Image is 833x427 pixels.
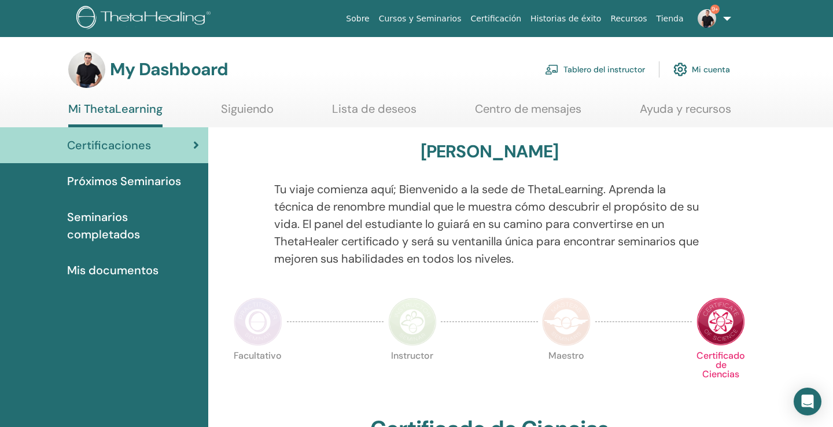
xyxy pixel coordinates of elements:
p: Tu viaje comienza aquí; Bienvenido a la sede de ThetaLearning. Aprenda la técnica de renombre mun... [274,181,705,267]
span: Seminarios completados [67,208,199,243]
a: Sobre [341,8,374,30]
p: Maestro [542,351,591,400]
p: Certificado de Ciencias [696,351,745,400]
a: Centro de mensajes [475,102,581,124]
a: Mi cuenta [673,57,730,82]
img: cog.svg [673,60,687,79]
h3: My Dashboard [110,59,228,80]
img: default.jpg [68,51,105,88]
img: Certificate of Science [696,297,745,346]
a: Tienda [652,8,688,30]
p: Facultativo [234,351,282,400]
img: Practitioner [234,297,282,346]
a: Historias de éxito [526,8,606,30]
a: Lista de deseos [332,102,417,124]
a: Mi ThetaLearning [68,102,163,127]
span: Certificaciones [67,137,151,154]
img: default.jpg [698,9,716,28]
img: logo.png [76,6,215,32]
a: Recursos [606,8,651,30]
h3: [PERSON_NAME] [421,141,559,162]
span: 9+ [710,5,720,14]
p: Instructor [388,351,437,400]
a: Siguiendo [221,102,274,124]
div: Open Intercom Messenger [794,388,821,415]
img: Instructor [388,297,437,346]
img: Master [542,297,591,346]
img: chalkboard-teacher.svg [545,64,559,75]
a: Cursos y Seminarios [374,8,466,30]
a: Tablero del instructor [545,57,645,82]
a: Certificación [466,8,526,30]
span: Mis documentos [67,262,159,279]
a: Ayuda y recursos [640,102,731,124]
span: Próximos Seminarios [67,172,181,190]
